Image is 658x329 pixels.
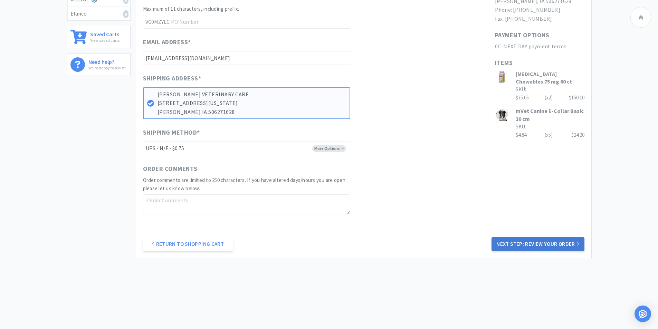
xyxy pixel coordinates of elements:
div: $150.10 [569,94,584,102]
i: 0 [123,10,128,18]
p: [PERSON_NAME] VETERINARY CARE [158,90,346,99]
span: Shipping Address * [143,74,201,84]
span: Order Comments [143,164,198,174]
div: (x 5 ) [545,131,553,139]
a: Saved CartsView saved carts [67,26,131,48]
h3: [MEDICAL_DATA] Chewables 75 mg 60 ct [516,70,584,86]
h2: Fax: [PHONE_NUMBER] [495,14,584,23]
img: dea7725a50bd4bf1a73162ebb9e1a1e5_120574.jpeg [495,70,509,84]
img: e13f697a023a4156a50d40d0a71eb718_207708.jpeg [495,107,509,121]
button: Next Step: Review Your Order [492,237,584,251]
div: $75.05 [516,94,584,102]
div: $24.20 [571,131,584,139]
p: [PERSON_NAME] IA 506271628 [158,108,346,117]
a: Return to Shopping Cart [143,237,233,251]
h1: Items [495,58,584,68]
h3: mVet Canine E-Collar Basic 30 cm [516,107,584,123]
div: (x 2 ) [545,94,553,102]
a: Elanco0 [67,7,130,21]
input: PO Number [143,15,350,29]
span: VC0MZYLC [143,15,171,28]
p: We're happy to assist! [88,65,126,71]
input: Email Address [143,51,350,65]
div: $4.84 [516,131,584,139]
span: Order comments are limited to 250 characters. If you have altered days/hours you are open please ... [143,177,345,192]
h6: Need help? [88,57,126,65]
h6: Saved Carts [90,30,120,37]
span: SKU: [516,86,526,93]
span: Shipping Method * [143,128,200,138]
span: SKU: [516,123,526,130]
p: [STREET_ADDRESS][US_STATE] [158,99,346,108]
p: View saved carts [90,37,120,43]
span: Maximum of 11 characters, including prefix. [143,6,239,12]
div: Open Intercom Messenger [635,306,651,322]
h2: Phone: [PHONE_NUMBER] [495,6,584,14]
h2: CC-NEXT DAY payment terms [495,42,584,51]
h1: Payment Options [495,30,550,40]
div: Elanco [70,9,127,18]
span: Email Address * [143,37,191,47]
